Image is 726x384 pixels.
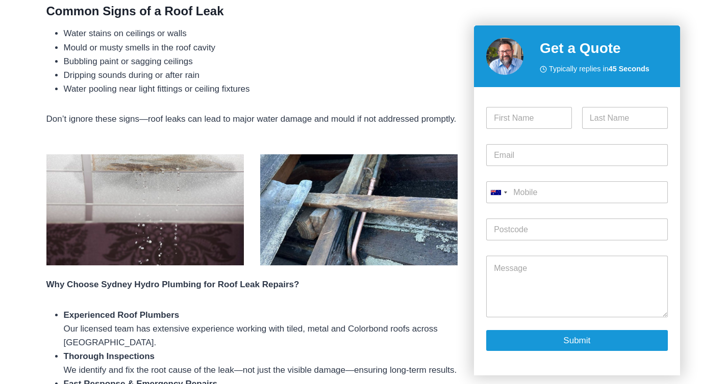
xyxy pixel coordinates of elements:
[540,38,668,59] h2: Get a Quote
[64,308,458,350] li: Our licensed team has extensive experience working with tiled, metal and Colorbond roofs across [...
[486,107,572,129] input: First Name
[486,144,667,166] input: Email
[64,26,458,40] li: Water stains on ceilings or walls
[64,349,458,377] li: We identify and fix the root cause of the leak—not just the visible damage—ensuring long-term res...
[64,82,458,96] li: Water pooling near light fittings or ceiling fixtures
[46,112,458,126] p: Don’t ignore these signs—roof leaks can lead to major water damage and mould if not addressed pro...
[609,65,649,73] strong: 45 Seconds
[46,4,224,18] strong: Common Signs of a Roof Leak
[64,351,155,361] strong: Thorough Inspections
[582,107,668,129] input: Last Name
[486,330,667,350] button: Submit
[64,68,458,82] li: Dripping sounds during or after rain
[64,54,458,68] li: Bubbling paint or sagging ceilings
[64,310,180,320] strong: Experienced Roof Plumbers
[549,63,649,75] span: Typically replies in
[486,181,667,203] input: Mobile
[64,41,458,54] li: Mould or musty smells in the roof cavity
[486,181,511,203] button: Selected country
[486,218,667,240] input: Postcode
[46,280,299,289] strong: Why Choose Sydney Hydro Plumbing for Roof Leak Repairs?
